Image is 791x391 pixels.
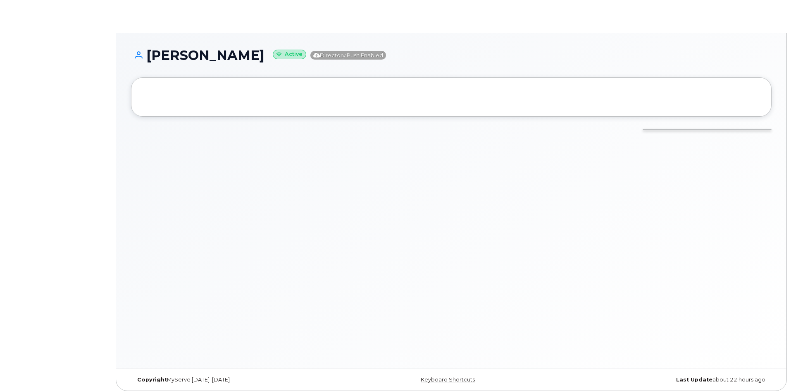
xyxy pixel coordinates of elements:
div: MyServe [DATE]–[DATE] [131,377,345,383]
h1: [PERSON_NAME] [131,48,772,62]
a: Keyboard Shortcuts [421,377,475,383]
small: Active [273,50,306,59]
span: Directory Push Enabled [310,51,386,60]
div: about 22 hours ago [558,377,772,383]
strong: Last Update [676,377,712,383]
strong: Copyright [137,377,167,383]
